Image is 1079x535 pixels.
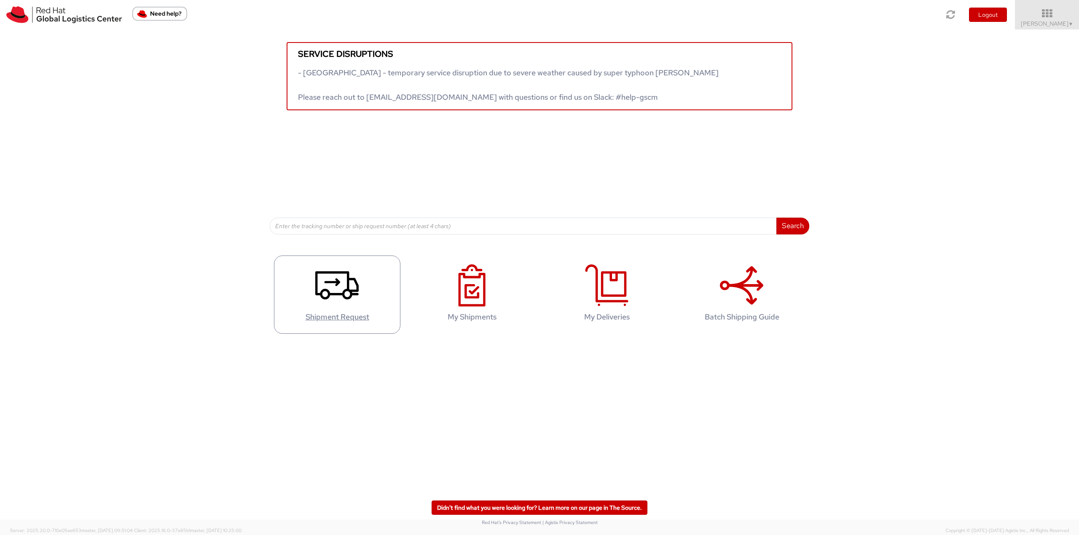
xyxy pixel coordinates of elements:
a: My Deliveries [544,256,670,334]
a: Shipment Request [274,256,400,334]
h4: Shipment Request [283,313,392,321]
span: Client: 2025.18.0-37e85b1 [134,527,242,533]
button: Need help? [132,7,187,21]
a: Batch Shipping Guide [679,256,805,334]
input: Enter the tracking number or ship request number (at least 4 chars) [270,218,777,234]
button: Search [776,218,809,234]
span: Copyright © [DATE]-[DATE] Agistix Inc., All Rights Reserved [945,527,1069,534]
h5: Service disruptions [298,49,781,59]
span: ▼ [1068,21,1074,27]
span: Server: 2025.20.0-710e05ee653 [10,527,133,533]
h4: My Deliveries [553,313,661,321]
img: rh-logistics-00dfa346123c4ec078e1.svg [6,6,122,23]
span: master, [DATE] 09:51:04 [81,527,133,533]
a: Red Hat's Privacy Statement [482,519,541,525]
a: My Shipments [409,256,535,334]
a: Didn't find what you were looking for? Learn more on our page in The Source. [432,500,647,515]
span: - [GEOGRAPHIC_DATA] - temporary service disruption due to severe weather caused by super typhoon ... [298,68,719,102]
a: | Agistix Privacy Statement [542,519,598,525]
span: [PERSON_NAME] [1021,20,1074,27]
span: master, [DATE] 10:25:00 [190,527,242,533]
button: Logout [969,8,1007,22]
h4: Batch Shipping Guide [687,313,796,321]
a: Service disruptions - [GEOGRAPHIC_DATA] - temporary service disruption due to severe weather caus... [287,42,792,110]
h4: My Shipments [418,313,526,321]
